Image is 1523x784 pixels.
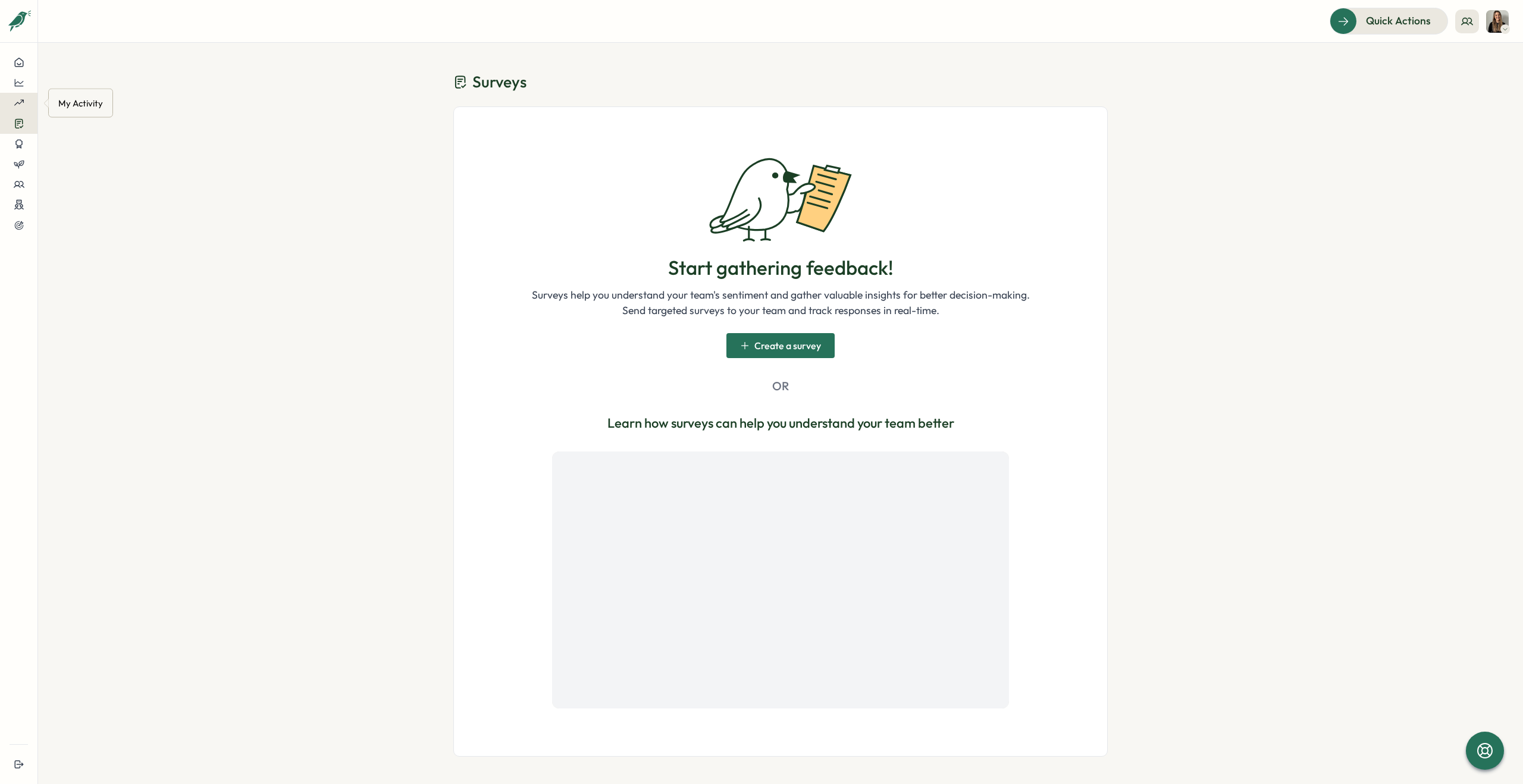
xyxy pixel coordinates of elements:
[668,256,894,280] h1: Start gathering feedback!
[1366,13,1431,29] span: Quick Actions
[772,377,789,396] p: OR
[472,71,527,92] span: Surveys
[1486,10,1509,33] img: Niamh Linton
[754,341,821,350] span: Create a survey
[552,451,1009,708] iframe: YouTube video player
[726,333,835,358] button: Create a survey
[532,303,1030,318] p: Send targeted surveys to your team and track responses in real-time.
[607,414,954,432] p: Learn how surveys can help you understand your team better
[532,287,1030,303] p: Surveys help you understand your team's sentiment and gather valuable insights for better decisio...
[1330,8,1448,34] button: Quick Actions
